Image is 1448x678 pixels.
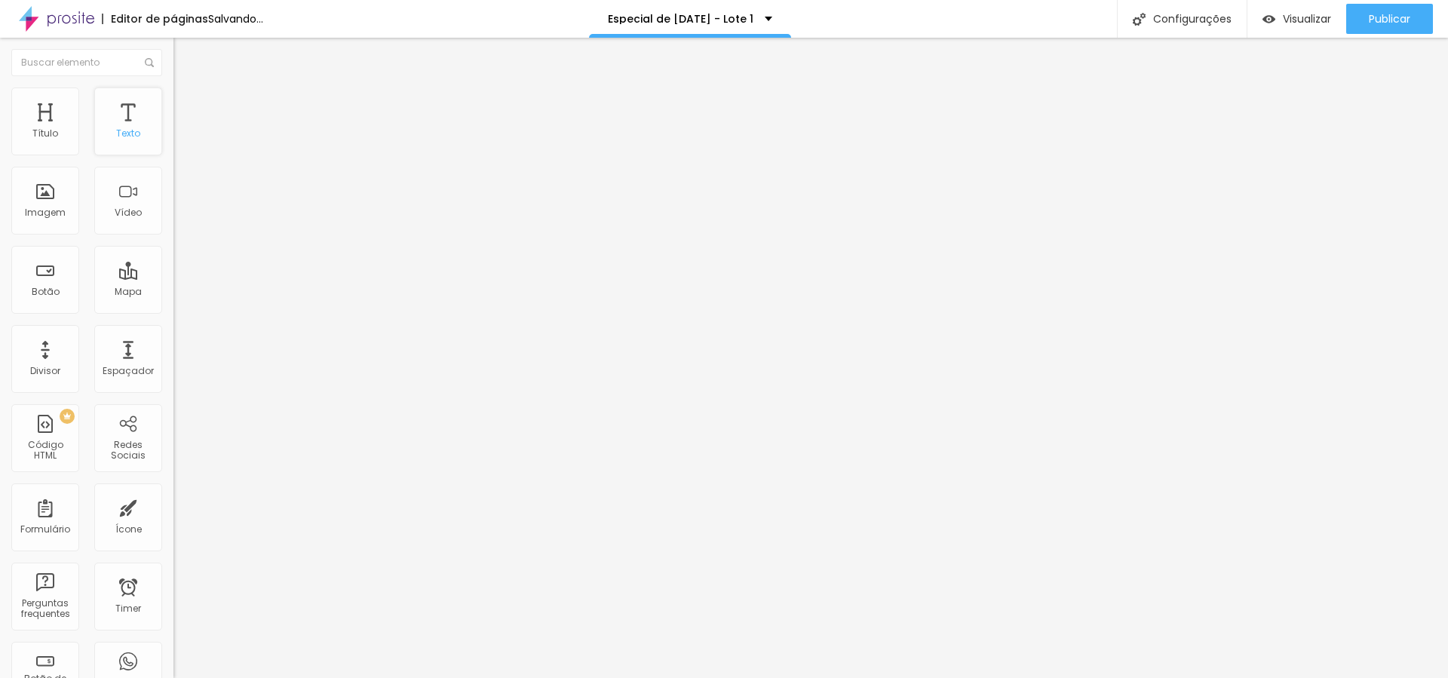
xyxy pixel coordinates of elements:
[103,366,154,376] div: Espaçador
[32,287,60,297] div: Botão
[116,128,140,139] div: Texto
[115,524,142,535] div: Ícone
[32,128,58,139] div: Título
[102,14,208,24] div: Editor de páginas
[208,14,263,24] div: Salvando...
[1346,4,1433,34] button: Publicar
[30,366,60,376] div: Divisor
[115,207,142,218] div: Vídeo
[1262,13,1275,26] img: view-1.svg
[173,38,1448,678] iframe: Editor
[115,603,141,614] div: Timer
[1247,4,1346,34] button: Visualizar
[608,14,753,24] p: Especial de [DATE] - Lote 1
[15,440,75,462] div: Código HTML
[115,287,142,297] div: Mapa
[20,524,70,535] div: Formulário
[1283,13,1331,25] span: Visualizar
[15,598,75,620] div: Perguntas frequentes
[25,207,66,218] div: Imagem
[98,440,158,462] div: Redes Sociais
[145,58,154,67] img: Icone
[11,49,162,76] input: Buscar elemento
[1133,13,1146,26] img: Icone
[1369,13,1410,25] span: Publicar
